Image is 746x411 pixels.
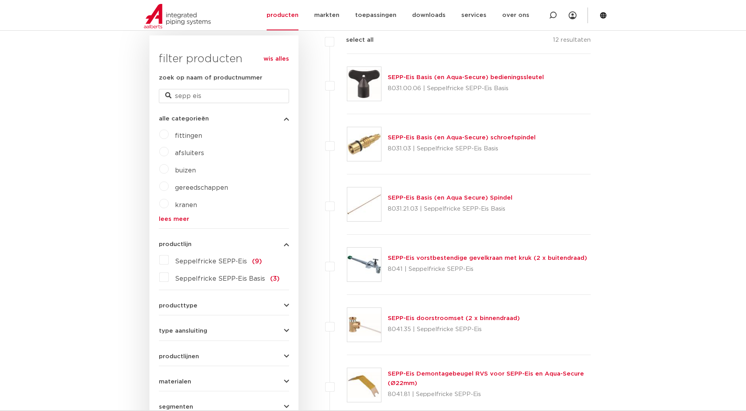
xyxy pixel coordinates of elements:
[159,354,289,359] button: productlijnen
[347,368,381,402] img: Thumbnail for SEPP-Eis Demontagebeugel RVS voor SEPP-Eis en Aqua-Secure (Ø22mm)
[159,379,289,385] button: materialen
[159,73,262,83] label: zoek op naam of productnummer
[347,67,381,101] img: Thumbnail for SEPP-Eis Basis (en Aqua-Secure) bedieningssleutel
[159,89,289,103] input: zoeken
[175,258,247,265] span: Seppelfricke SEPP-Eis
[347,187,381,221] img: Thumbnail for SEPP-Eis Basis (en Aqua Secure) Spindel
[347,308,381,342] img: Thumbnail for SEPP-Eis doorstroomset (2 x binnendraad)
[175,133,202,139] a: fittingen
[159,241,289,247] button: productlijn
[175,150,204,156] a: afsluiters
[388,82,544,95] p: 8031.00.06 | Seppelfricke SEPP-Eis Basis
[388,388,591,401] p: 8041.81 | Seppelfricke SEPP-Eis
[159,404,193,410] span: segmenten
[159,303,289,309] button: producttype
[159,404,289,410] button: segmenten
[159,116,289,122] button: alle categorieën
[175,202,197,208] a: kranen
[553,35,591,48] p: 12 resultaten
[388,203,512,215] p: 8031.21.03 | Seppelfricke SEPP-Eis Basis
[175,167,196,174] a: buizen
[388,255,587,261] a: SEPP-Eis vorstbestendige gevelkraan met kruk (2 x buitendraad)
[270,276,280,282] span: (3)
[388,371,584,386] a: SEPP-Eis Demontagebeugel RVS voor SEPP-Eis en Aqua-Secure (Ø22mm)
[159,51,289,67] h3: filter producten
[175,185,228,191] a: gereedschappen
[159,303,197,309] span: producttype
[175,276,265,282] span: Seppelfricke SEPP-Eis Basis
[347,248,381,281] img: Thumbnail for SEPP-Eis vorstbestendige gevelkraan met kruk (2 x buitendraad)
[388,135,536,141] a: SEPP-Eis Basis (en Aqua-Secure) schroefspindel
[388,263,587,276] p: 8041 | Seppelfricke SEPP-Eis
[334,35,374,45] label: select all
[159,354,199,359] span: productlijnen
[388,143,536,155] p: 8031.03 | Seppelfricke SEPP-Eis Basis
[347,127,381,161] img: Thumbnail for SEPP-Eis Basis (en Aqua-Secure) schroefspindel
[159,116,209,122] span: alle categorieën
[388,74,544,80] a: SEPP-Eis Basis (en Aqua-Secure) bedieningssleutel
[388,315,520,321] a: SEPP-Eis doorstroomset (2 x binnendraad)
[159,328,207,334] span: type aansluiting
[159,241,192,247] span: productlijn
[159,379,191,385] span: materialen
[263,54,289,64] a: wis alles
[388,323,520,336] p: 8041.35 | Seppelfricke SEPP-Eis
[159,328,289,334] button: type aansluiting
[388,195,512,201] a: SEPP-Eis Basis (en Aqua Secure) Spindel
[159,216,289,222] a: lees meer
[252,258,262,265] span: (9)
